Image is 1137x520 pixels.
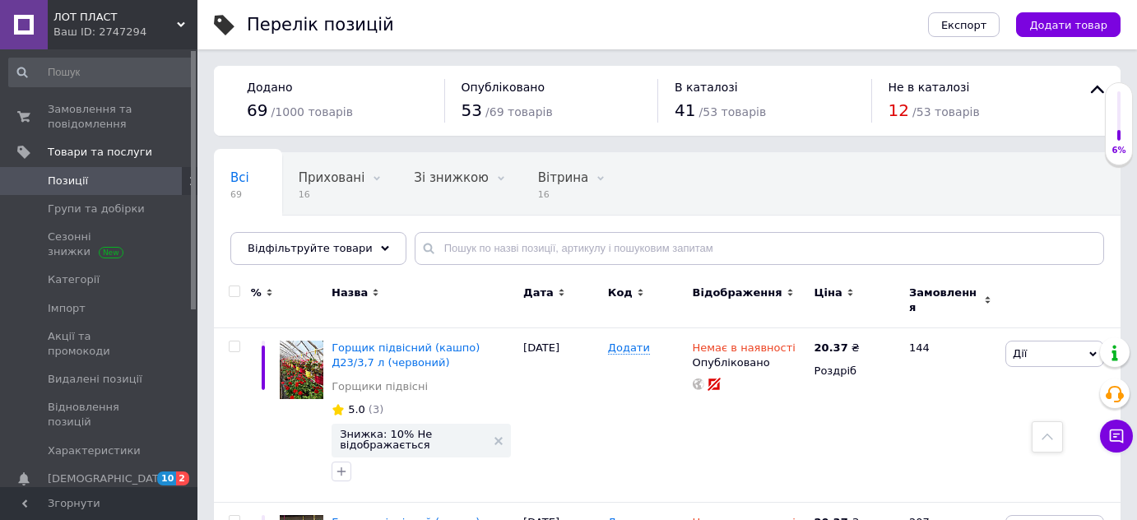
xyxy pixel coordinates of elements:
span: Характеристики [48,443,141,458]
span: Зі знижкою [414,170,488,185]
span: / 69 товарів [485,105,553,118]
span: Додати товар [1029,19,1107,31]
span: Не в каталозі [889,81,970,94]
span: Сезонні знижки [48,230,152,259]
span: Товари та послуги [48,145,152,160]
span: Дії [1013,347,1027,360]
span: Імпорт [48,301,86,316]
span: Опубліковані [230,233,316,248]
button: Чат з покупцем [1100,420,1133,453]
button: Додати товар [1016,12,1121,37]
span: ЛОТ ПЛАСТ [53,10,177,25]
img: Горщик підвісний (кашпо) Д23/3,7 л (червоний) [280,341,323,399]
span: Всі [230,170,249,185]
span: (3) [369,403,383,416]
span: Дата [523,286,554,300]
div: Ваш ID: 2747294 [53,25,197,39]
button: Експорт [928,12,1000,37]
span: Додати [608,341,650,355]
span: % [251,286,262,300]
span: 16 [299,188,365,201]
div: Перелік позицій [247,16,394,34]
span: 69 [247,100,267,120]
span: Замовлення [909,286,980,315]
b: 20.37 [814,341,848,354]
a: Горщик підвісний (кашпо) Д23/3,7 л (червоний) [332,341,480,369]
span: Відфільтруйте товари [248,242,373,254]
span: 2 [176,471,189,485]
span: Експорт [941,19,987,31]
span: / 53 товарів [699,105,767,118]
span: Категорії [48,272,100,287]
span: Додано [247,81,292,94]
div: 144 [899,328,1001,503]
span: 10 [157,471,176,485]
span: Приховані [299,170,365,185]
span: [DEMOGRAPHIC_DATA] [48,471,169,486]
span: В каталозі [675,81,738,94]
span: 12 [889,100,909,120]
span: 5.0 [348,403,365,416]
span: / 53 товарів [912,105,980,118]
div: [DATE] [519,328,604,503]
div: Роздріб [814,364,895,378]
span: Позиції [48,174,88,188]
span: Назва [332,286,368,300]
span: 53 [462,100,482,120]
div: Опубліковано [693,355,806,370]
span: 41 [675,100,695,120]
span: Відображення [693,286,782,300]
span: Опубліковано [462,81,545,94]
span: / 1000 товарів [271,105,353,118]
span: Знижка: 10% Не відображається [340,429,486,450]
span: Акції та промокоди [48,329,152,359]
div: ₴ [814,341,860,355]
span: Відновлення позицій [48,400,152,429]
input: Пошук по назві позиції, артикулу і пошуковим запитам [415,232,1104,265]
span: Групи та добірки [48,202,145,216]
span: Вітрина [538,170,588,185]
span: 16 [538,188,588,201]
span: Видалені позиції [48,372,142,387]
a: Горщики підвісні [332,379,428,394]
div: 6% [1106,145,1132,156]
span: 69 [230,188,249,201]
span: Код [608,286,633,300]
span: Ціна [814,286,842,300]
input: Пошук [8,58,194,87]
span: Немає в наявності [693,341,796,359]
span: Замовлення та повідомлення [48,102,152,132]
